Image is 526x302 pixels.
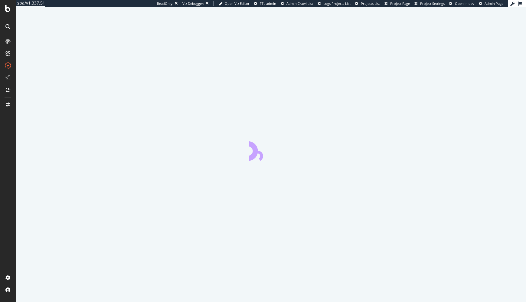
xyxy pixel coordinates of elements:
[219,1,250,6] a: Open Viz Editor
[254,1,276,6] a: FTL admin
[157,1,173,6] div: ReadOnly:
[449,1,474,6] a: Open in dev
[225,1,250,6] span: Open Viz Editor
[323,1,351,6] span: Logs Projects List
[249,139,293,161] div: animation
[182,1,204,6] div: Viz Debugger:
[420,1,445,6] span: Project Settings
[455,1,474,6] span: Open in dev
[384,1,410,6] a: Project Page
[318,1,351,6] a: Logs Projects List
[286,1,313,6] span: Admin Crawl List
[414,1,445,6] a: Project Settings
[390,1,410,6] span: Project Page
[361,1,380,6] span: Projects List
[281,1,313,6] a: Admin Crawl List
[479,1,503,6] a: Admin Page
[485,1,503,6] span: Admin Page
[355,1,380,6] a: Projects List
[260,1,276,6] span: FTL admin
